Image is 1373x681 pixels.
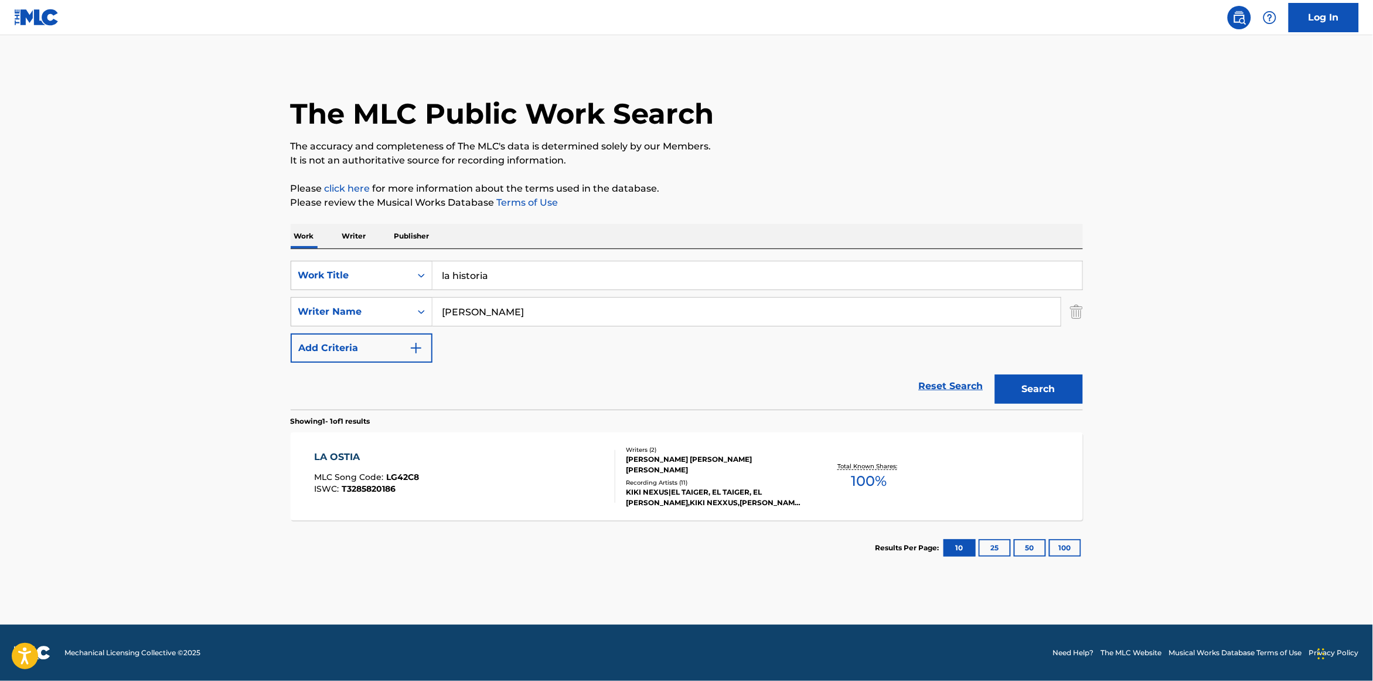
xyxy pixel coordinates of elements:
div: Drag [1318,636,1325,672]
p: It is not an authoritative source for recording information. [291,154,1083,168]
a: Public Search [1228,6,1251,29]
span: MLC Song Code : [314,472,386,482]
p: Please for more information about the terms used in the database. [291,182,1083,196]
img: logo [14,646,50,660]
button: Add Criteria [291,333,432,363]
button: 50 [1014,539,1046,557]
a: Musical Works Database Terms of Use [1169,648,1302,658]
img: 9d2ae6d4665cec9f34b9.svg [409,341,423,355]
img: MLC Logo [14,9,59,26]
button: 100 [1049,539,1081,557]
button: 10 [943,539,976,557]
span: ISWC : [314,483,342,494]
img: search [1232,11,1246,25]
a: Need Help? [1053,648,1094,658]
a: Log In [1289,3,1359,32]
span: Mechanical Licensing Collective © 2025 [64,648,200,658]
div: Writers ( 2 ) [626,445,803,454]
p: Please review the Musical Works Database [291,196,1083,210]
div: Writer Name [298,305,404,319]
form: Search Form [291,261,1083,410]
h1: The MLC Public Work Search [291,96,714,131]
span: T3285820186 [342,483,396,494]
a: click here [325,183,370,194]
a: Privacy Policy [1309,648,1359,658]
span: LG42C8 [386,472,419,482]
div: Work Title [298,268,404,282]
img: help [1263,11,1277,25]
span: 100 % [851,471,887,492]
img: Delete Criterion [1070,297,1083,326]
p: Showing 1 - 1 of 1 results [291,416,370,427]
p: Work [291,224,318,248]
a: LA OSTIAMLC Song Code:LG42C8ISWC:T3285820186Writers (2)[PERSON_NAME] [PERSON_NAME] [PERSON_NAME]R... [291,433,1083,520]
div: Recording Artists ( 11 ) [626,478,803,487]
a: The MLC Website [1101,648,1162,658]
p: The accuracy and completeness of The MLC's data is determined solely by our Members. [291,139,1083,154]
a: Terms of Use [495,197,558,208]
button: 25 [979,539,1011,557]
div: Help [1258,6,1282,29]
p: Publisher [391,224,433,248]
button: Search [995,374,1083,404]
div: LA OSTIA [314,450,419,464]
div: [PERSON_NAME] [PERSON_NAME] [PERSON_NAME] [626,454,803,475]
iframe: Chat Widget [1314,625,1373,681]
div: KIKI NEXUS|EL TAIGER, EL TAIGER, EL [PERSON_NAME],KIKI NEXXUS,[PERSON_NAME] NEXUS, EL [PERSON_NAM... [626,487,803,508]
p: Writer [339,224,370,248]
p: Results Per Page: [875,543,942,553]
a: Reset Search [913,373,989,399]
p: Total Known Shares: [838,462,901,471]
